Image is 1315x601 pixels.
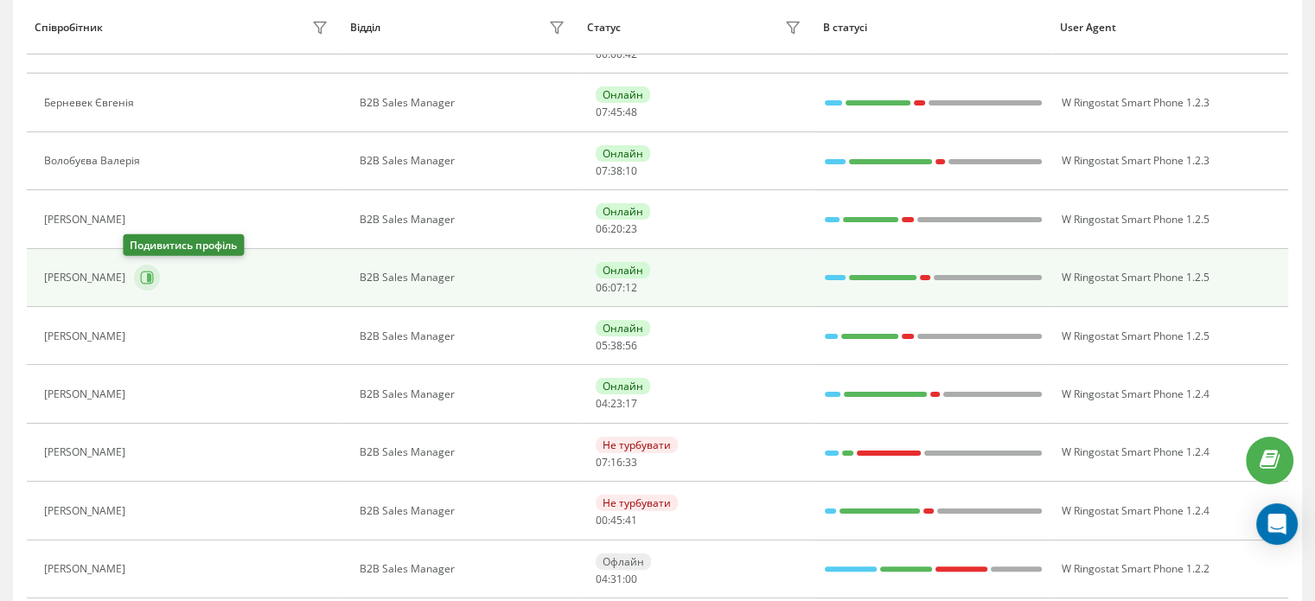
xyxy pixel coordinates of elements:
[1061,444,1209,459] span: W Ringostat Smart Phone 1.2.4
[596,106,637,118] div: : :
[360,388,570,400] div: B2B Sales Manager
[44,330,130,342] div: [PERSON_NAME]
[596,262,650,278] div: Онлайн
[610,396,622,411] span: 23
[596,437,678,453] div: Не турбувати
[360,563,570,575] div: B2B Sales Manager
[596,340,637,352] div: : :
[587,22,621,34] div: Статус
[1061,95,1209,110] span: W Ringostat Smart Phone 1.2.3
[596,221,608,236] span: 06
[44,97,138,109] div: Берневек Євгенія
[596,163,608,178] span: 07
[1256,503,1298,545] div: Open Intercom Messenger
[360,330,570,342] div: B2B Sales Manager
[123,234,244,256] div: Подивитись профіль
[596,165,637,177] div: : :
[625,396,637,411] span: 17
[625,572,637,586] span: 00
[360,272,570,284] div: B2B Sales Manager
[625,455,637,470] span: 33
[1061,153,1209,168] span: W Ringostat Smart Phone 1.2.3
[44,214,130,226] div: [PERSON_NAME]
[1061,503,1209,518] span: W Ringostat Smart Phone 1.2.4
[610,455,622,470] span: 16
[35,22,103,34] div: Співробітник
[610,163,622,178] span: 38
[596,223,637,235] div: : :
[596,338,608,353] span: 05
[44,272,130,284] div: [PERSON_NAME]
[596,396,608,411] span: 04
[625,513,637,527] span: 41
[596,48,637,61] div: : :
[625,221,637,236] span: 23
[44,563,130,575] div: [PERSON_NAME]
[625,338,637,353] span: 56
[596,573,637,585] div: : :
[596,553,651,570] div: Офлайн
[1061,387,1209,401] span: W Ringostat Smart Phone 1.2.4
[360,505,570,517] div: B2B Sales Manager
[610,280,622,295] span: 07
[610,513,622,527] span: 45
[596,515,637,527] div: : :
[625,280,637,295] span: 12
[596,457,637,469] div: : :
[350,22,380,34] div: Відділ
[596,203,650,220] div: Онлайн
[596,105,608,119] span: 07
[596,398,637,410] div: : :
[610,221,622,236] span: 20
[360,155,570,167] div: B2B Sales Manager
[1061,212,1209,227] span: W Ringostat Smart Phone 1.2.5
[610,338,622,353] span: 38
[1061,329,1209,343] span: W Ringostat Smart Phone 1.2.5
[44,505,130,517] div: [PERSON_NAME]
[596,86,650,103] div: Онлайн
[596,513,608,527] span: 00
[596,282,637,294] div: : :
[625,163,637,178] span: 10
[610,572,622,586] span: 31
[596,378,650,394] div: Онлайн
[596,320,650,336] div: Онлайн
[625,105,637,119] span: 48
[360,97,570,109] div: B2B Sales Manager
[610,105,622,119] span: 45
[44,155,144,167] div: Волобуєва Валерія
[596,145,650,162] div: Онлайн
[360,446,570,458] div: B2B Sales Manager
[360,214,570,226] div: B2B Sales Manager
[596,572,608,586] span: 04
[1060,22,1280,34] div: User Agent
[44,446,130,458] div: [PERSON_NAME]
[596,495,678,511] div: Не турбувати
[1061,561,1209,576] span: W Ringostat Smart Phone 1.2.2
[596,280,608,295] span: 06
[596,455,608,470] span: 07
[823,22,1044,34] div: В статусі
[1061,270,1209,285] span: W Ringostat Smart Phone 1.2.5
[44,388,130,400] div: [PERSON_NAME]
